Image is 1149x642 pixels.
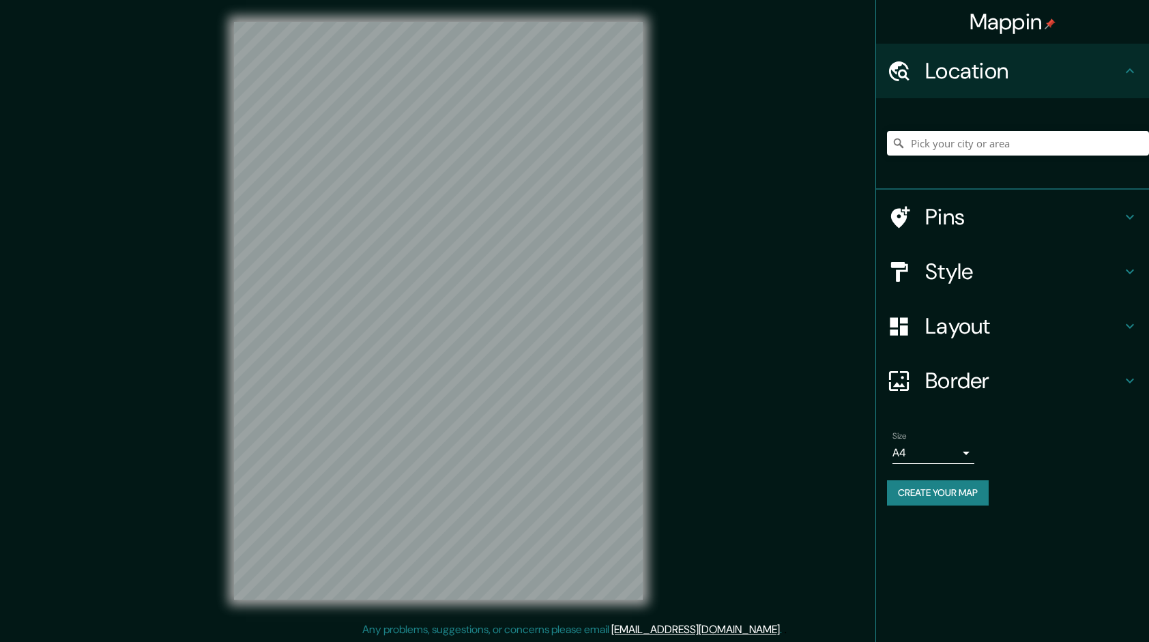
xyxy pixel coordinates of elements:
[887,480,989,506] button: Create your map
[925,203,1122,231] h4: Pins
[925,57,1122,85] h4: Location
[970,8,1056,35] h4: Mappin
[876,244,1149,299] div: Style
[234,22,643,600] canvas: Map
[892,442,974,464] div: A4
[1045,18,1056,29] img: pin-icon.png
[876,190,1149,244] div: Pins
[925,312,1122,340] h4: Layout
[925,367,1122,394] h4: Border
[887,131,1149,156] input: Pick your city or area
[876,299,1149,353] div: Layout
[362,622,782,638] p: Any problems, suggestions, or concerns please email .
[876,353,1149,408] div: Border
[925,258,1122,285] h4: Style
[892,431,907,442] label: Size
[782,622,784,638] div: .
[784,622,787,638] div: .
[876,44,1149,98] div: Location
[611,622,780,637] a: [EMAIL_ADDRESS][DOMAIN_NAME]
